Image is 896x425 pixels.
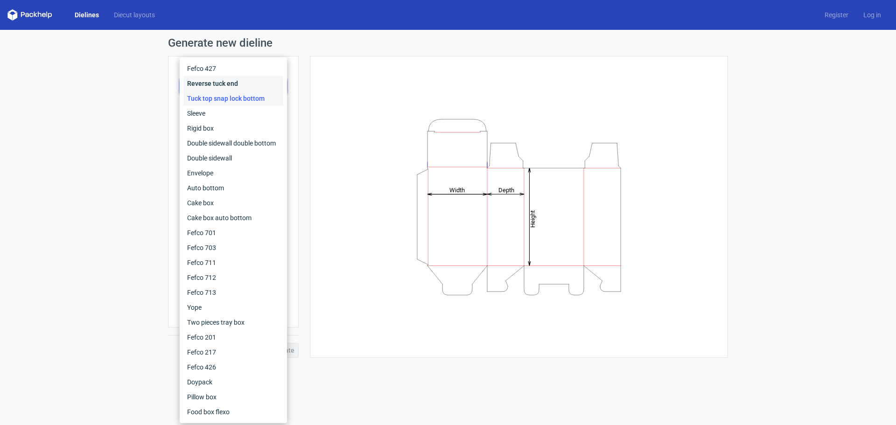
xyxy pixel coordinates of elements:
[183,210,283,225] div: Cake box auto bottom
[183,360,283,375] div: Fefco 426
[183,285,283,300] div: Fefco 713
[183,61,283,76] div: Fefco 427
[498,186,514,193] tspan: Depth
[183,404,283,419] div: Food box flexo
[183,76,283,91] div: Reverse tuck end
[183,181,283,195] div: Auto bottom
[183,225,283,240] div: Fefco 701
[183,195,283,210] div: Cake box
[67,10,106,20] a: Dielines
[183,136,283,151] div: Double sidewall double bottom
[817,10,856,20] a: Register
[183,375,283,390] div: Doypack
[856,10,889,20] a: Log in
[183,300,283,315] div: Yope
[183,330,283,345] div: Fefco 201
[183,315,283,330] div: Two pieces tray box
[183,255,283,270] div: Fefco 711
[106,10,162,20] a: Diecut layouts
[168,37,728,49] h1: Generate new dieline
[183,240,283,255] div: Fefco 703
[183,166,283,181] div: Envelope
[529,210,536,227] tspan: Height
[183,390,283,404] div: Pillow box
[183,106,283,121] div: Sleeve
[183,151,283,166] div: Double sidewall
[183,345,283,360] div: Fefco 217
[183,91,283,106] div: Tuck top snap lock bottom
[449,186,465,193] tspan: Width
[183,270,283,285] div: Fefco 712
[183,121,283,136] div: Rigid box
